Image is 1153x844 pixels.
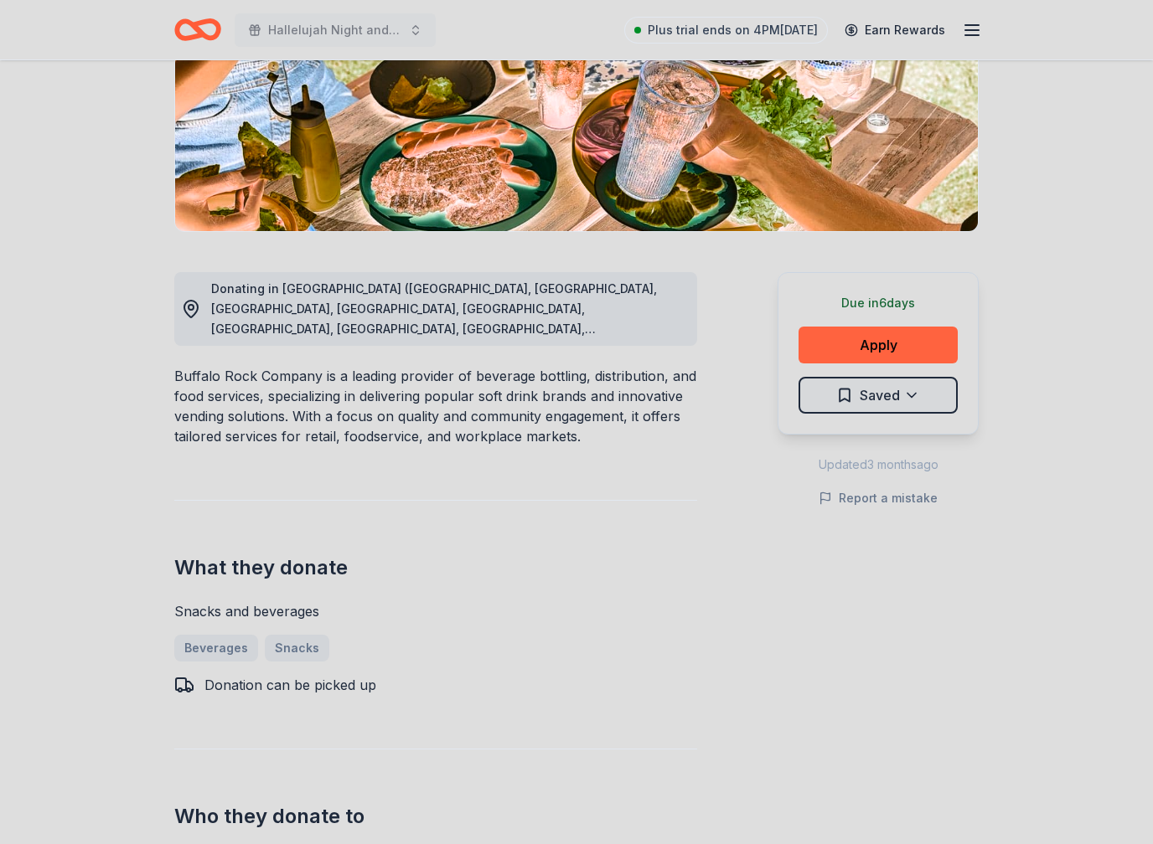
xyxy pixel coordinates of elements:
a: Home [174,10,221,49]
button: Hallelujah Night and Hugs for Hot dogs [235,13,436,47]
a: Plus trial ends on 4PM[DATE] [624,17,828,44]
button: Report a mistake [819,488,938,508]
a: Snacks [265,635,329,661]
a: Beverages [174,635,258,661]
button: Saved [799,377,958,414]
div: Updated 3 months ago [778,455,979,475]
h2: Who they donate to [174,803,697,830]
span: Donating in [GEOGRAPHIC_DATA] ([GEOGRAPHIC_DATA], [GEOGRAPHIC_DATA], [GEOGRAPHIC_DATA], [GEOGRAPH... [211,281,657,396]
div: Donation can be picked up [204,675,376,695]
span: Hallelujah Night and Hugs for Hot dogs [268,20,402,40]
a: Earn Rewards [835,15,955,45]
span: Saved [860,384,900,406]
div: Snacks and beverages [174,601,697,621]
button: Apply [799,327,958,363]
span: Plus trial ends on 4PM[DATE] [648,20,818,40]
div: Due in 6 days [799,293,958,313]
div: Buffalo Rock Company is a leading provider of beverage bottling, distribution, and food services,... [174,366,697,446]
h2: What they donate [174,554,697,581]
